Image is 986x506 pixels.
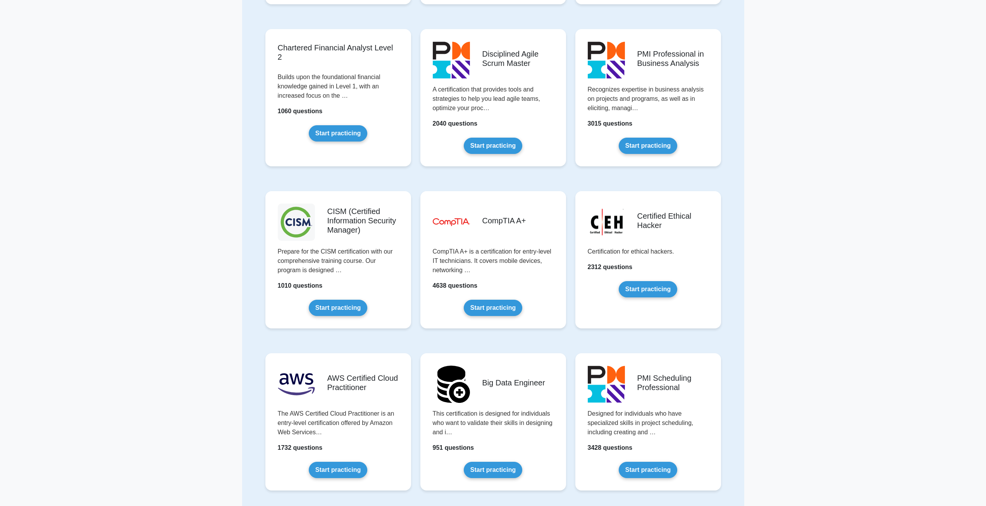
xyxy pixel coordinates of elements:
[464,138,522,154] a: Start practicing
[464,300,522,316] a: Start practicing
[619,281,677,297] a: Start practicing
[309,300,367,316] a: Start practicing
[619,138,677,154] a: Start practicing
[309,462,367,478] a: Start practicing
[464,462,522,478] a: Start practicing
[619,462,677,478] a: Start practicing
[309,125,367,142] a: Start practicing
